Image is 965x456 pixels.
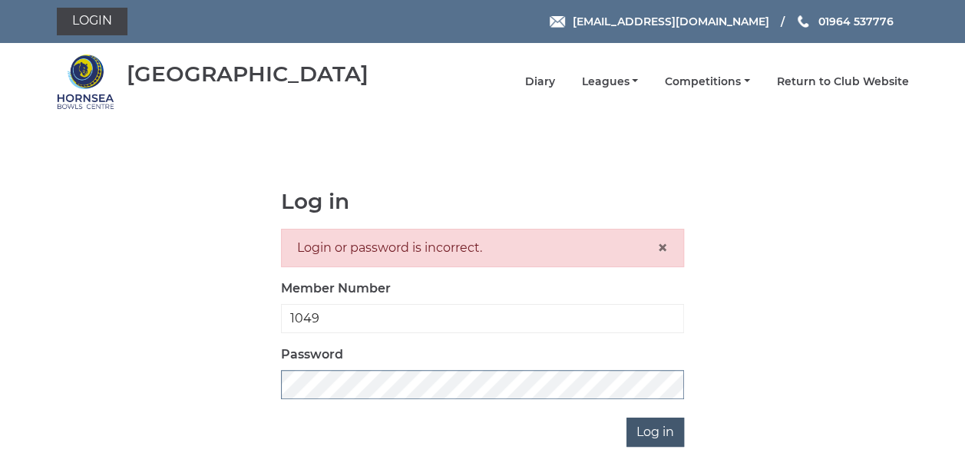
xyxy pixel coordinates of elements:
[57,53,114,111] img: Hornsea Bowls Centre
[281,229,684,267] div: Login or password is incorrect.
[657,239,668,257] button: Close
[550,13,768,30] a: Email [EMAIL_ADDRESS][DOMAIN_NAME]
[795,13,893,30] a: Phone us 01964 537776
[665,74,750,89] a: Competitions
[524,74,554,89] a: Diary
[777,74,909,89] a: Return to Club Website
[798,15,808,28] img: Phone us
[281,279,391,298] label: Member Number
[581,74,638,89] a: Leagues
[572,15,768,28] span: [EMAIL_ADDRESS][DOMAIN_NAME]
[657,236,668,259] span: ×
[626,418,684,447] input: Log in
[281,345,343,364] label: Password
[57,8,127,35] a: Login
[281,190,684,213] h1: Log in
[550,16,565,28] img: Email
[127,62,368,86] div: [GEOGRAPHIC_DATA]
[818,15,893,28] span: 01964 537776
